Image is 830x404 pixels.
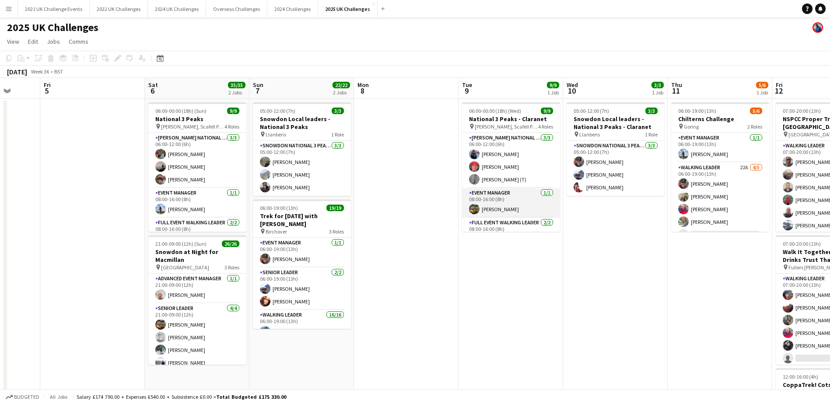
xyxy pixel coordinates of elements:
[331,131,344,138] span: 1 Role
[253,81,263,89] span: Sun
[565,86,578,96] span: 10
[253,238,351,268] app-card-role: Event Manager1/106:00-19:00 (13h)[PERSON_NAME]
[567,81,578,89] span: Wed
[750,108,762,114] span: 5/6
[671,102,769,232] app-job-card: 06:00-19:00 (13h)5/6Chilterns Challenge Goring2 RolesEvent Manager1/106:00-19:00 (13h)[PERSON_NAM...
[228,82,245,88] span: 35/35
[326,205,344,211] span: 19/19
[224,264,239,271] span: 3 Roles
[148,133,246,188] app-card-role: [PERSON_NAME] National 3 Peaks Walking Leader3/306:00-12:00 (6h)[PERSON_NAME][PERSON_NAME][PERSON...
[260,205,298,211] span: 06:00-19:00 (13h)
[253,212,351,228] h3: Trek for [DATE] with [PERSON_NAME]
[260,108,295,114] span: 05:00-12:00 (7h)
[756,82,768,88] span: 5/6
[148,0,206,17] button: 2024 UK Challenges
[651,82,664,88] span: 3/3
[222,240,239,247] span: 26/26
[4,392,41,402] button: Budgeted
[148,248,246,264] h3: Snowdon at Night for Macmillan
[574,108,609,114] span: 05:00-12:00 (7h)
[148,274,246,303] app-card-role: Advanced Event Manager1/121:00-09:00 (12h)[PERSON_NAME]
[148,235,246,365] app-job-card: 21:00-09:00 (12h) (Sun)26/26Snowdon at Night for Macmillan [GEOGRAPHIC_DATA]3 RolesAdvanced Event...
[147,86,158,96] span: 6
[357,81,369,89] span: Mon
[148,102,246,232] app-job-card: 06:00-00:00 (18h) (Sun)9/9National 3 Peaks [PERSON_NAME], Scafell Pike and Snowdon4 Roles[PERSON_...
[253,141,351,196] app-card-role: Snowdon National 3 Peaks Walking Leader3/305:00-12:00 (7h)[PERSON_NAME][PERSON_NAME][PERSON_NAME]
[783,373,818,380] span: 12:00-16:00 (4h)
[253,102,351,196] app-job-card: 05:00-12:00 (7h)3/3Snowdon Local leaders - National 3 Peaks Llanberis1 RoleSnowdon National 3 Pea...
[69,38,88,45] span: Comms
[652,89,663,96] div: 1 Job
[4,36,23,47] a: View
[462,218,560,260] app-card-role: Full Event Walking Leader2/208:00-16:00 (8h)
[216,394,286,400] span: Total Budgeted £175 330.00
[252,86,263,96] span: 7
[684,123,699,130] span: Goring
[47,38,60,45] span: Jobs
[671,133,769,163] app-card-role: Event Manager1/106:00-19:00 (13h)[PERSON_NAME]
[7,38,19,45] span: View
[148,115,246,123] h3: National 3 Peaks
[155,240,207,247] span: 21:00-09:00 (12h) (Sun)
[567,141,665,196] app-card-role: Snowdon National 3 Peaks Walking Leader3/305:00-12:00 (7h)[PERSON_NAME][PERSON_NAME][PERSON_NAME]
[329,228,344,235] span: 3 Roles
[812,22,823,33] app-user-avatar: Andy Baker
[224,123,239,130] span: 4 Roles
[253,268,351,310] app-card-role: Senior Leader2/206:00-19:00 (13h)[PERSON_NAME][PERSON_NAME]
[253,199,351,329] app-job-card: 06:00-19:00 (13h)19/19Trek for [DATE] with [PERSON_NAME] Birchover3 RolesEvent Manager1/106:00-19...
[227,108,239,114] span: 9/9
[671,81,682,89] span: Thu
[541,108,553,114] span: 9/9
[747,123,762,130] span: 2 Roles
[65,36,92,47] a: Comms
[332,108,344,114] span: 3/3
[48,394,69,400] span: All jobs
[148,303,246,371] app-card-role: Senior Leader4/421:00-09:00 (12h)[PERSON_NAME][PERSON_NAME][PERSON_NAME][PERSON_NAME]
[7,67,27,76] div: [DATE]
[148,188,246,218] app-card-role: Event Manager1/108:00-16:00 (8h)[PERSON_NAME]
[756,89,768,96] div: 1 Job
[356,86,369,96] span: 8
[645,108,658,114] span: 3/3
[462,81,472,89] span: Tue
[774,86,783,96] span: 12
[266,228,287,235] span: Birchover
[77,394,286,400] div: Salary £174 790.00 + Expenses £540.00 + Subsistence £0.00 =
[469,108,521,114] span: 06:00-00:00 (18h) (Wed)
[579,131,600,138] span: Llanberis
[670,86,682,96] span: 11
[161,123,224,130] span: [PERSON_NAME], Scafell Pike and Snowdon
[547,89,559,96] div: 1 Job
[42,86,51,96] span: 5
[228,89,245,96] div: 2 Jobs
[318,0,378,17] button: 2025 UK Challenges
[462,102,560,232] app-job-card: 06:00-00:00 (18h) (Wed)9/9National 3 Peaks - Claranet [PERSON_NAME], Scafell Pike and Snowdon4 Ro...
[462,133,560,188] app-card-role: [PERSON_NAME] National 3 Peaks Walking Leader3/306:00-12:00 (6h)[PERSON_NAME][PERSON_NAME][PERSON...
[90,0,148,17] button: 2022 UK Challenges
[43,36,63,47] a: Jobs
[671,115,769,123] h3: Chilterns Challenge
[461,86,472,96] span: 9
[783,108,821,114] span: 07:00-20:00 (13h)
[645,131,658,138] span: 1 Role
[44,81,51,89] span: Fri
[462,115,560,123] h3: National 3 Peaks - Claranet
[462,188,560,218] app-card-role: Event Manager1/108:00-16:00 (8h)[PERSON_NAME]
[7,21,98,34] h1: 2025 UK Challenges
[567,102,665,196] app-job-card: 05:00-12:00 (7h)3/3Snowdon Local leaders - National 3 Peaks - Claranet Llanberis1 RoleSnowdon Nat...
[776,81,783,89] span: Fri
[155,108,207,114] span: 06:00-00:00 (18h) (Sun)
[54,68,63,75] div: BST
[18,0,90,17] button: 2021 UK Challenge Events
[333,82,350,88] span: 22/22
[333,89,350,96] div: 2 Jobs
[148,218,246,263] app-card-role: Full Event Walking Leader2/208:00-16:00 (8h)
[547,82,559,88] span: 9/9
